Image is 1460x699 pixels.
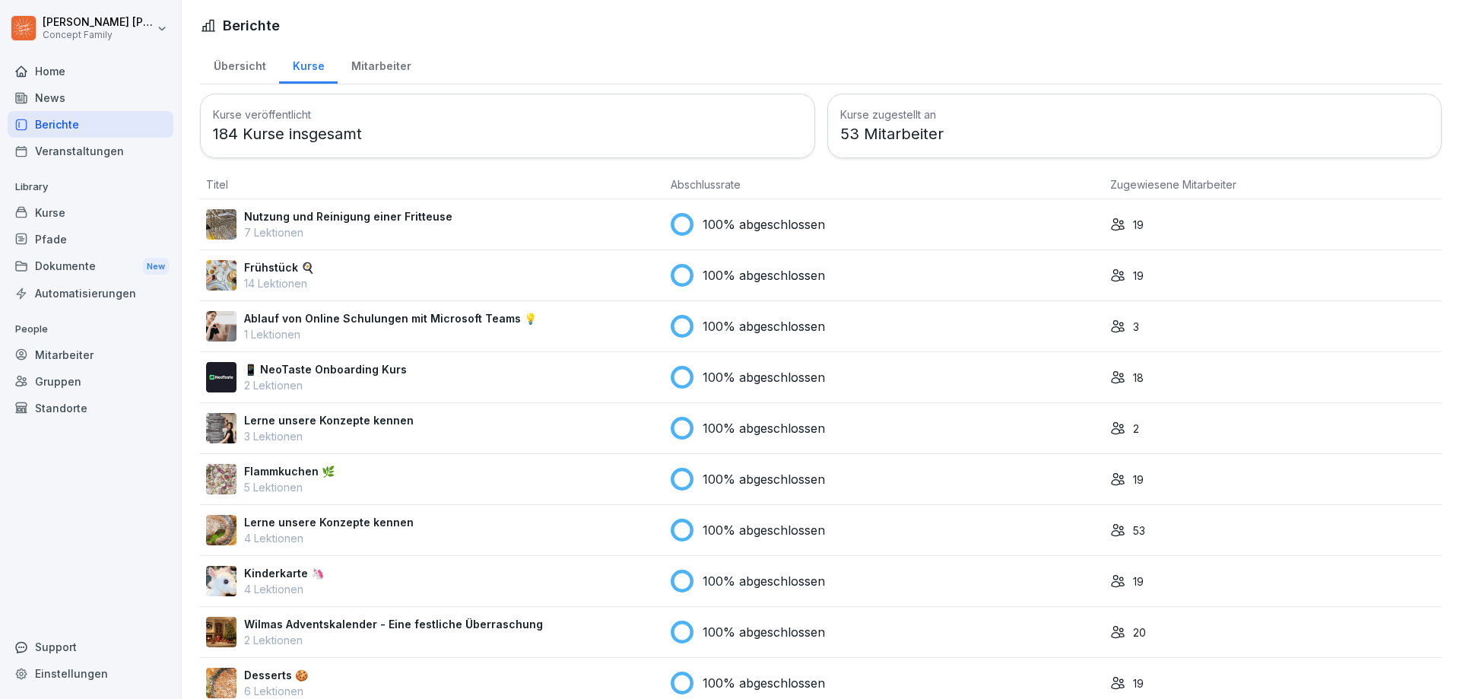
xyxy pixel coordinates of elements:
p: People [8,317,173,342]
div: New [143,258,169,275]
img: b2msvuojt3s6egexuweix326.png [206,209,236,240]
p: 100% abgeschlossen [703,317,825,335]
a: Mitarbeiter [8,342,173,368]
img: ypa7uvgezun3840uzme8lu5g.png [206,668,236,698]
a: Automatisierungen [8,280,173,307]
div: Support [8,634,173,660]
img: wogpw1ad3b6xttwx9rgsg3h8.png [206,362,236,392]
p: 2 Lektionen [244,377,407,393]
p: 19 [1133,573,1144,589]
p: 100% abgeschlossen [703,419,825,437]
img: n6mw6n4d96pxhuc2jbr164bu.png [206,260,236,291]
p: 100% abgeschlossen [703,674,825,692]
a: Einstellungen [8,660,173,687]
p: Ablauf von Online Schulungen mit Microsoft Teams 💡 [244,310,537,326]
a: DokumenteNew [8,253,173,281]
p: Desserts 🍪 [244,667,308,683]
p: Wilmas Adventskalender - Eine festliche Überraschung [244,616,543,632]
p: 19 [1133,268,1144,284]
h1: Berichte [223,15,280,36]
p: 18 [1133,370,1144,386]
p: 100% abgeschlossen [703,215,825,234]
p: Concept Family [43,30,154,40]
p: Lerne unsere Konzepte kennen [244,412,414,428]
p: 5 Lektionen [244,479,335,495]
span: Zugewiesene Mitarbeiter [1110,178,1236,191]
img: hnpnnr9tv292r80l0gdrnijs.png [206,566,236,596]
p: 100% abgeschlossen [703,368,825,386]
p: 7 Lektionen [244,224,452,240]
img: gpvzxdfjebcrmhe0kchkzgnt.png [206,617,236,647]
p: 3 Lektionen [244,428,414,444]
a: News [8,84,173,111]
img: ssvnl9aim273pmzdbnjk7g2q.png [206,515,236,545]
a: Veranstaltungen [8,138,173,164]
p: Library [8,175,173,199]
p: 19 [1133,472,1144,488]
p: 20 [1133,624,1146,640]
p: 14 Lektionen [244,275,314,291]
p: 184 Kurse insgesamt [213,122,802,145]
a: Berichte [8,111,173,138]
p: 1 Lektionen [244,326,537,342]
p: Lerne unsere Konzepte kennen [244,514,414,530]
p: 19 [1133,217,1144,233]
div: Dokumente [8,253,173,281]
span: Titel [206,178,228,191]
p: 📱 NeoTaste Onboarding Kurs [244,361,407,377]
p: [PERSON_NAME] [PERSON_NAME] [43,16,154,29]
p: 53 Mitarbeiter [840,122,1430,145]
a: Gruppen [8,368,173,395]
p: Nutzung und Reinigung einer Fritteuse [244,208,452,224]
a: Mitarbeiter [338,45,424,84]
p: 100% abgeschlossen [703,266,825,284]
a: Übersicht [200,45,279,84]
p: 4 Lektionen [244,581,324,597]
a: Kurse [8,199,173,226]
h3: Kurse veröffentlicht [213,106,802,122]
a: Kurse [279,45,338,84]
p: 2 [1133,421,1139,437]
p: 100% abgeschlossen [703,623,825,641]
p: 19 [1133,675,1144,691]
p: Frühstück 🍳 [244,259,314,275]
a: Home [8,58,173,84]
img: jb643umo8xb48cipqni77y3i.png [206,464,236,494]
h3: Kurse zugestellt an [840,106,1430,122]
p: 100% abgeschlossen [703,470,825,488]
img: e8eoks8cju23yjmx0b33vrq2.png [206,311,236,342]
p: 4 Lektionen [244,530,414,546]
p: 2 Lektionen [244,632,543,648]
p: Kinderkarte 🦄 [244,565,324,581]
a: Pfade [8,226,173,253]
p: 100% abgeschlossen [703,521,825,539]
th: Abschlussrate [665,170,1104,199]
p: 6 Lektionen [244,683,308,699]
p: 3 [1133,319,1139,335]
p: 100% abgeschlossen [703,572,825,590]
a: Standorte [8,395,173,421]
p: 53 [1133,523,1145,539]
img: olj5wwb43e69gm36jnidps00.png [206,413,236,443]
p: Flammkuchen 🌿 [244,463,335,479]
